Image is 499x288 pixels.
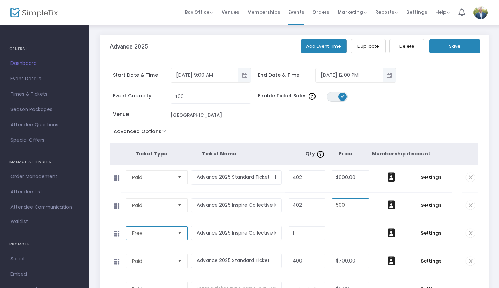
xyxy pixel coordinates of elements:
span: Qty [305,150,326,157]
span: Membership discount [372,150,431,157]
span: Embed [10,270,79,279]
span: Free [132,230,172,237]
span: Paid [132,202,172,209]
button: Toggle popup [383,68,396,82]
h4: PROMOTE [9,237,80,251]
span: Paid [132,258,172,265]
span: Price [339,150,352,157]
span: Venue [113,111,171,118]
span: Special Offers [10,136,79,145]
span: Reports [375,9,398,15]
input: Enter a ticket type name. e.g. General Admission [191,254,282,268]
span: Settings [413,258,448,265]
button: Select [175,199,185,212]
span: Marketing [338,9,367,15]
span: Events [288,3,304,21]
input: Enter a ticket type name. e.g. General Admission [191,170,282,185]
button: Add Event Time [301,39,347,53]
span: Settings [406,3,427,21]
span: Order Management [10,172,79,181]
img: question-mark [317,151,324,158]
span: Settings [413,174,448,181]
span: Ticket Type [136,150,167,157]
button: Select [175,254,185,268]
span: Dashboard [10,59,79,68]
span: End Date & Time [258,72,316,79]
input: Select date & time [316,69,383,81]
input: Price [332,171,368,184]
span: Season Packages [10,105,79,114]
button: Toggle popup [238,68,251,82]
h3: Advance 2025 [110,43,148,50]
span: Ticket Name [202,150,236,157]
button: Select [175,171,185,184]
input: Price [332,254,368,268]
h4: GENERAL [9,42,80,56]
span: Settings [413,202,448,209]
button: Save [429,39,480,53]
img: question-mark [309,93,316,100]
span: ON [341,95,345,98]
span: Attendee Communication [10,203,79,212]
span: Event Details [10,74,79,83]
span: Attendee List [10,187,79,197]
span: Paid [132,174,172,181]
span: Orders [312,3,329,21]
button: Delete [389,39,424,53]
input: Enter a ticket type name. e.g. General Admission [191,226,282,240]
div: [GEOGRAPHIC_DATA] [171,112,222,119]
h4: MANAGE ATTENDEES [9,155,80,169]
button: Select [175,227,185,240]
span: Social [10,254,79,264]
span: Venues [222,3,239,21]
span: Event Capacity [113,92,171,99]
input: Enter a ticket type name. e.g. General Admission [191,198,282,213]
input: Select date & time [171,69,238,81]
span: Attendee Questions [10,120,79,130]
span: Help [435,9,450,15]
span: Waitlist [10,218,28,225]
button: Advanced Options [110,126,173,139]
span: Times & Tickets [10,90,79,99]
span: Enable Ticket Sales [258,92,327,99]
input: Price [332,199,368,212]
button: Duplicate [351,39,386,53]
span: Start Date & Time [113,72,171,79]
span: Settings [413,230,448,237]
span: Box Office [185,9,213,15]
span: Memberships [247,3,280,21]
